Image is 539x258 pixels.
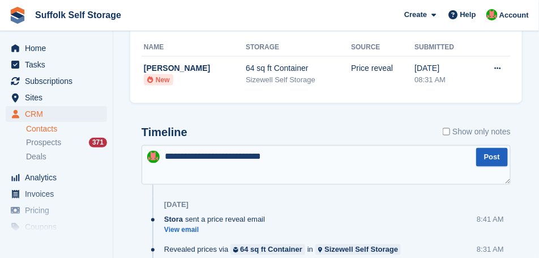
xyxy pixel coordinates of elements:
[351,39,414,57] th: Source
[25,106,93,122] span: CRM
[443,126,450,138] input: Show only notes
[25,57,93,73] span: Tasks
[246,74,351,86] div: Sizewell Self Storage
[6,106,107,122] a: menu
[164,201,189,210] div: [DATE]
[6,170,107,185] a: menu
[25,40,93,56] span: Home
[144,74,173,86] li: New
[324,244,398,255] div: Sizewell Self Storage
[25,90,93,105] span: Sites
[443,126,511,138] label: Show only notes
[25,186,93,202] span: Invoices
[164,214,183,225] span: Stora
[89,138,107,147] div: 371
[144,62,246,74] div: [PERSON_NAME]
[147,151,160,163] img: David Caucutt
[414,39,474,57] th: Submitted
[486,9,498,20] img: David Caucutt
[476,148,508,167] button: Post
[6,186,107,202] a: menu
[26,151,46,162] span: Deals
[25,170,93,185] span: Analytics
[164,226,271,235] a: View email
[142,126,187,139] h2: Timeline
[31,6,126,24] a: Suffolk Self Storage
[9,7,26,24] img: stora-icon-8386f47178a22dfd0bd8f6a31ec36ba5ce8667c1dd55bd0f319d3a0aa187defe.svg
[414,74,474,86] div: 08:31 AM
[6,219,107,235] a: menu
[25,202,93,218] span: Pricing
[477,214,504,225] div: 8:41 AM
[351,62,414,74] div: Price reveal
[6,73,107,89] a: menu
[315,244,401,255] a: Sizewell Self Storage
[26,124,107,134] a: Contacts
[6,40,107,56] a: menu
[25,219,93,235] span: Coupons
[26,151,107,163] a: Deals
[6,57,107,73] a: menu
[240,244,302,255] div: 64 sq ft Container
[164,244,407,255] div: Revealed prices via in
[230,244,305,255] a: 64 sq ft Container
[164,214,271,225] div: sent a price reveal email
[25,73,93,89] span: Subscriptions
[460,9,476,20] span: Help
[404,9,427,20] span: Create
[6,90,107,105] a: menu
[477,244,504,255] div: 8:31 AM
[246,39,351,57] th: Storage
[26,137,107,149] a: Prospects 371
[26,137,61,148] span: Prospects
[142,39,246,57] th: Name
[6,202,107,218] a: menu
[246,62,351,74] div: 64 sq ft Container
[499,10,529,21] span: Account
[414,62,474,74] div: [DATE]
